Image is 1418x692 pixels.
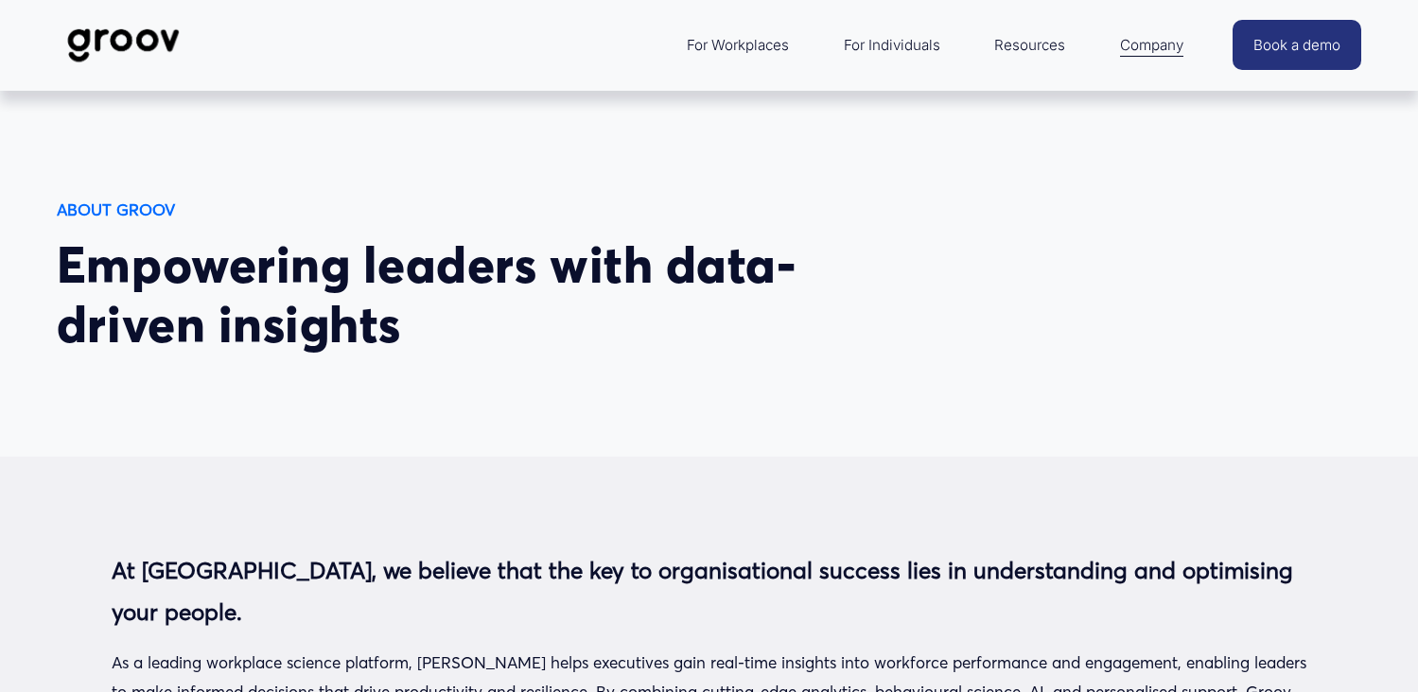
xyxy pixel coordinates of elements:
[994,32,1065,58] span: Resources
[677,23,798,67] a: folder dropdown
[687,32,789,58] span: For Workplaces
[1120,32,1183,58] span: Company
[112,556,1300,626] strong: At [GEOGRAPHIC_DATA], we believe that the key to organisational success lies in understanding and...
[985,23,1075,67] a: folder dropdown
[57,199,175,219] strong: ABOUT GROOV
[1111,23,1193,67] a: folder dropdown
[834,23,950,67] a: For Individuals
[1233,20,1361,70] a: Book a demo
[57,234,796,355] span: Empowering leaders with data-driven insights
[57,14,190,77] img: Groov | Workplace Science Platform | Unlock Performance | Drive Results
